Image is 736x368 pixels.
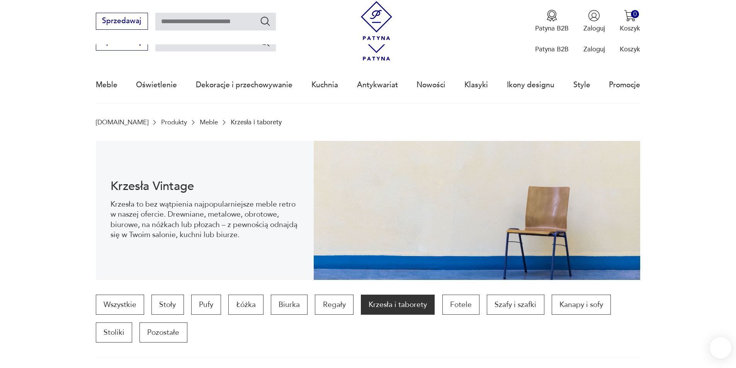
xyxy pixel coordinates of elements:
a: Nowości [416,67,445,103]
a: Klasyki [464,67,488,103]
button: Szukaj [260,15,271,27]
a: Antykwariat [357,67,398,103]
img: Ikonka użytkownika [588,10,600,22]
a: Ikony designu [507,67,554,103]
a: Dekoracje i przechowywanie [196,67,292,103]
button: Patyna B2B [535,10,569,33]
p: Krzesła i taborety [231,119,282,126]
a: Regały [315,295,353,315]
a: Wszystkie [96,295,144,315]
p: Koszyk [620,45,640,54]
a: Łóżka [228,295,263,315]
a: Kanapy i sofy [552,295,611,315]
a: Style [573,67,590,103]
a: [DOMAIN_NAME] [96,119,148,126]
a: Oświetlenie [136,67,177,103]
iframe: Smartsupp widget button [710,337,731,359]
p: Patyna B2B [535,45,569,54]
p: Koszyk [620,24,640,33]
a: Meble [200,119,218,126]
a: Sprzedawaj [96,39,148,46]
a: Krzesła i taborety [361,295,435,315]
a: Promocje [609,67,640,103]
div: 0 [631,10,639,18]
a: Ikona medaluPatyna B2B [535,10,569,33]
p: Zaloguj [583,24,605,33]
a: Pozostałe [139,322,187,343]
button: Szukaj [260,36,271,47]
a: Biurka [271,295,308,315]
p: Krzesła to bez wątpienia najpopularniejsze meble retro w naszej ofercie. Drewniane, metalowe, obr... [110,199,299,240]
p: Zaloguj [583,45,605,54]
button: Zaloguj [583,10,605,33]
a: Pufy [191,295,221,315]
img: Patyna - sklep z meblami i dekoracjami vintage [357,1,396,40]
h1: Krzesła Vintage [110,181,299,192]
img: bc88ca9a7f9d98aff7d4658ec262dcea.jpg [314,141,641,280]
img: Ikona koszyka [624,10,636,22]
a: Produkty [161,119,187,126]
a: Meble [96,67,117,103]
a: Stoliki [96,322,132,343]
p: Patyna B2B [535,24,569,33]
button: Sprzedawaj [96,13,148,30]
a: Szafy i szafki [487,295,544,315]
a: Kuchnia [311,67,338,103]
img: Ikona medalu [546,10,558,22]
button: 0Koszyk [620,10,640,33]
a: Fotele [442,295,479,315]
a: Sprzedawaj [96,19,148,25]
a: Stoły [151,295,184,315]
